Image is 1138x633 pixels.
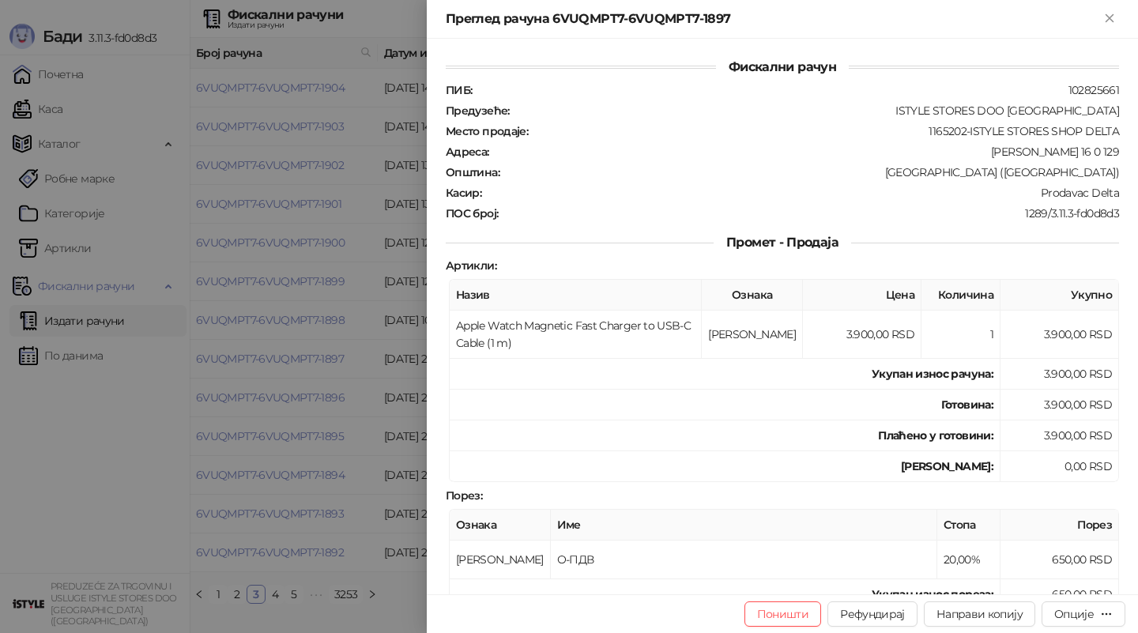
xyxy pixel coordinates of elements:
th: Назив [450,280,702,311]
button: Поништи [744,601,822,627]
td: 3.900,00 RSD [1000,359,1119,390]
div: 1289/3.11.3-fd0d8d3 [499,206,1121,220]
strong: Плаћено у готовини: [878,428,993,443]
td: 20,00% [937,541,1000,579]
strong: Укупан износ пореза: [872,587,993,601]
strong: Место продаје : [446,124,528,138]
button: Направи копију [924,601,1035,627]
th: Укупно [1000,280,1119,311]
div: Опције [1054,607,1094,621]
div: [GEOGRAPHIC_DATA] ([GEOGRAPHIC_DATA]) [501,165,1121,179]
span: Промет - Продаја [714,235,851,250]
strong: ПОС број : [446,206,498,220]
th: Стопа [937,510,1000,541]
div: 102825661 [473,83,1121,97]
td: О-ПДВ [551,541,937,579]
td: [PERSON_NAME] [702,311,803,359]
button: Рефундирај [827,601,918,627]
strong: Општина : [446,165,499,179]
strong: Адреса : [446,145,489,159]
div: 1165202-ISTYLE STORES SHOP DELTA [529,124,1121,138]
div: [PERSON_NAME] 16 0 129 [491,145,1121,159]
button: Опције [1042,601,1125,627]
td: Apple Watch Magnetic Fast Charger to USB-C Cable (1 m) [450,311,702,359]
div: Преглед рачуна 6VUQMPT7-6VUQMPT7-1897 [446,9,1100,28]
td: 1 [921,311,1000,359]
td: 0,00 RSD [1000,451,1119,482]
div: Prodavac Delta [483,186,1121,200]
span: Фискални рачун [716,59,849,74]
span: Направи копију [936,607,1023,621]
strong: [PERSON_NAME]: [901,459,993,473]
th: Порез [1000,510,1119,541]
button: Close [1100,9,1119,28]
strong: Готовина : [941,398,993,412]
th: Име [551,510,937,541]
th: Цена [803,280,921,311]
strong: Укупан износ рачуна : [872,367,993,381]
th: Ознака [450,510,551,541]
td: 3.900,00 RSD [1000,420,1119,451]
td: 650,00 RSD [1000,579,1119,610]
strong: ПИБ : [446,83,472,97]
td: [PERSON_NAME] [450,541,551,579]
div: ISTYLE STORES DOO [GEOGRAPHIC_DATA] [511,104,1121,118]
th: Ознака [702,280,803,311]
strong: Касир : [446,186,481,200]
strong: Артикли : [446,258,496,273]
td: 650,00 RSD [1000,541,1119,579]
td: 3.900,00 RSD [1000,311,1119,359]
strong: Порез : [446,488,482,503]
strong: Предузеће : [446,104,510,118]
th: Количина [921,280,1000,311]
td: 3.900,00 RSD [803,311,921,359]
td: 3.900,00 RSD [1000,390,1119,420]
